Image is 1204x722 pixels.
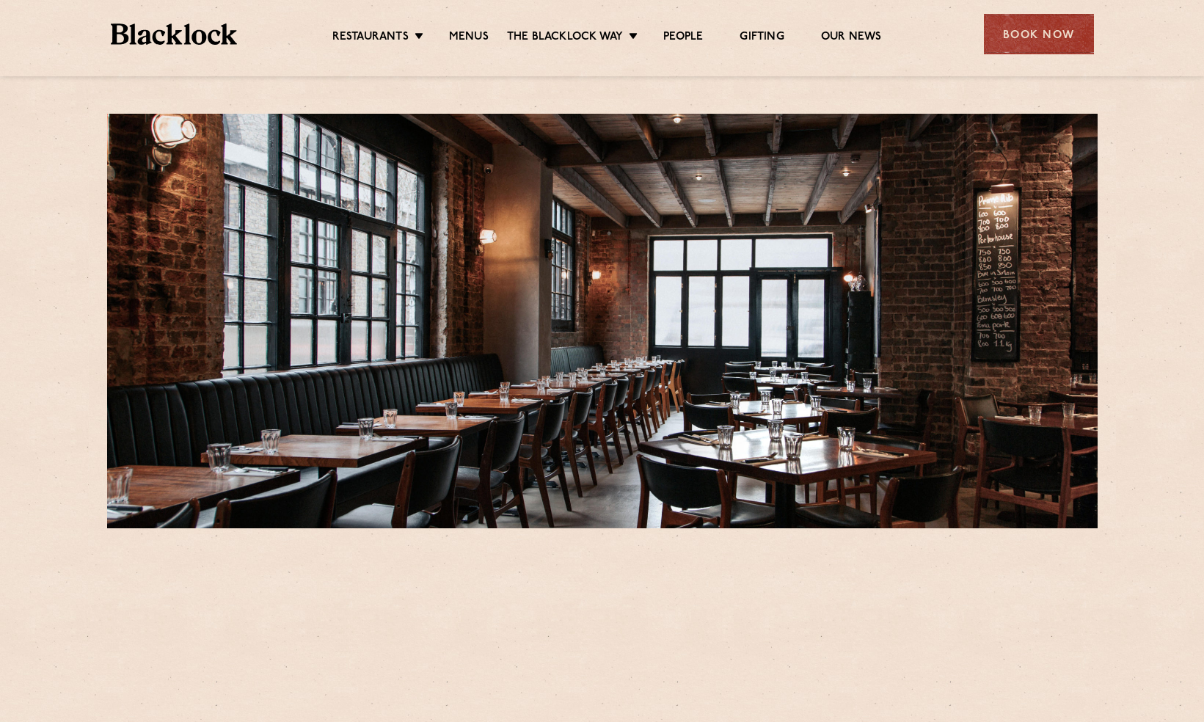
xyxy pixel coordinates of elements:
a: Our News [821,30,882,46]
div: Book Now [984,14,1094,54]
a: Restaurants [332,30,409,46]
img: BL_Textured_Logo-footer-cropped.svg [111,23,238,45]
a: The Blacklock Way [507,30,623,46]
a: Gifting [740,30,784,46]
a: People [663,30,703,46]
a: Menus [449,30,489,46]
